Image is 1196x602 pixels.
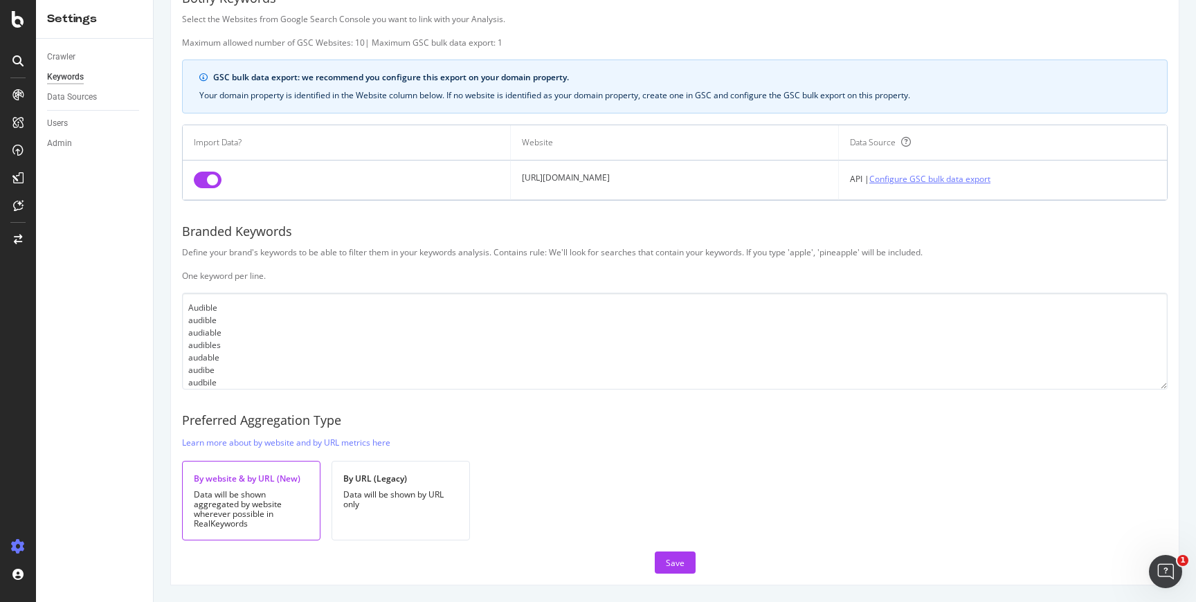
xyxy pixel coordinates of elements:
[182,435,390,450] a: Learn more about by website and by URL metrics here
[343,490,458,509] div: Data will be shown by URL only
[47,136,72,151] div: Admin
[199,89,1150,102] div: Your domain property is identified in the Website column below. If no website is identified as yo...
[182,60,1168,113] div: info banner
[47,90,143,104] a: Data Sources
[182,293,1168,390] textarea: Audible audible audiable audibles audable audibe audbile audioble adible audble audibl audib;e au...
[47,116,68,131] div: Users
[182,246,1168,282] div: Define your brand's keywords to be able to filter them in your keywords analysis. Contains rule: ...
[850,136,896,149] div: Data Source
[343,473,458,484] div: By URL (Legacy)
[182,412,1168,430] div: Preferred Aggregation Type
[47,11,142,27] div: Settings
[666,557,685,569] div: Save
[183,125,511,161] th: Import Data?
[47,90,97,104] div: Data Sources
[182,223,1168,241] div: Branded Keywords
[194,490,309,529] div: Data will be shown aggregated by website wherever possible in RealKeywords
[511,125,839,161] th: Website
[869,172,990,186] a: Configure GSC bulk data export
[850,172,1156,186] div: API |
[47,70,84,84] div: Keywords
[511,161,839,200] td: [URL][DOMAIN_NAME]
[47,70,143,84] a: Keywords
[655,551,696,574] button: Save
[47,136,143,151] a: Admin
[47,116,143,131] a: Users
[213,71,1150,84] div: GSC bulk data export: we recommend you configure this export on your domain property.
[47,50,75,64] div: Crawler
[182,13,1168,48] div: Select the Websites from Google Search Console you want to link with your Analysis. Maximum allow...
[47,50,143,64] a: Crawler
[1177,555,1188,566] span: 1
[1149,555,1182,588] iframe: Intercom live chat
[194,473,309,484] div: By website & by URL (New)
